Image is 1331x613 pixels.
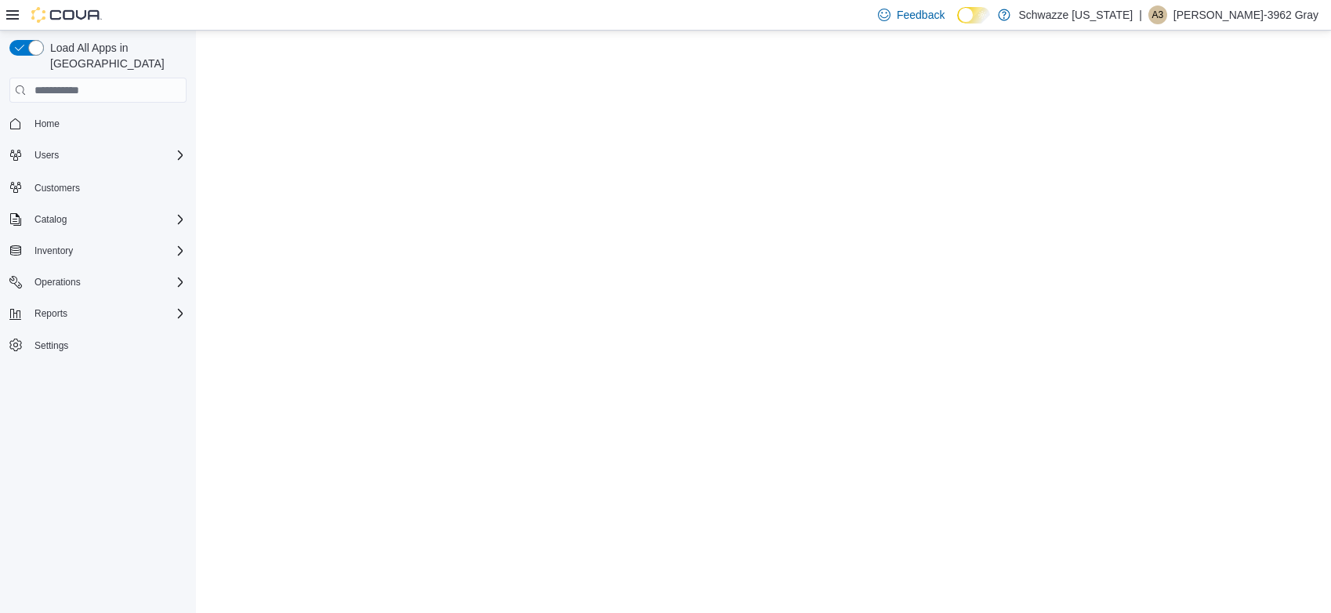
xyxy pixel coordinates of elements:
[9,106,187,397] nav: Complex example
[3,303,193,325] button: Reports
[28,114,187,133] span: Home
[3,112,193,135] button: Home
[957,7,990,24] input: Dark Mode
[3,240,193,262] button: Inventory
[28,114,66,133] a: Home
[28,177,187,197] span: Customers
[3,144,193,166] button: Users
[1139,5,1142,24] p: |
[3,334,193,357] button: Settings
[28,210,73,229] button: Catalog
[3,271,193,293] button: Operations
[34,245,73,257] span: Inventory
[28,146,187,165] span: Users
[1173,5,1318,24] p: [PERSON_NAME]-3962 Gray
[34,276,81,288] span: Operations
[28,304,74,323] button: Reports
[28,336,187,355] span: Settings
[28,273,187,292] span: Operations
[897,7,945,23] span: Feedback
[34,213,67,226] span: Catalog
[28,179,86,198] a: Customers
[28,241,79,260] button: Inventory
[34,118,60,130] span: Home
[28,336,74,355] a: Settings
[34,149,59,161] span: Users
[28,273,87,292] button: Operations
[1151,5,1163,24] span: A3
[34,339,68,352] span: Settings
[3,176,193,198] button: Customers
[31,7,102,23] img: Cova
[34,182,80,194] span: Customers
[34,307,67,320] span: Reports
[28,304,187,323] span: Reports
[1148,5,1167,24] div: Alfred-3962 Gray
[1018,5,1133,24] p: Schwazze [US_STATE]
[28,241,187,260] span: Inventory
[28,146,65,165] button: Users
[44,40,187,71] span: Load All Apps in [GEOGRAPHIC_DATA]
[3,209,193,230] button: Catalog
[28,210,187,229] span: Catalog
